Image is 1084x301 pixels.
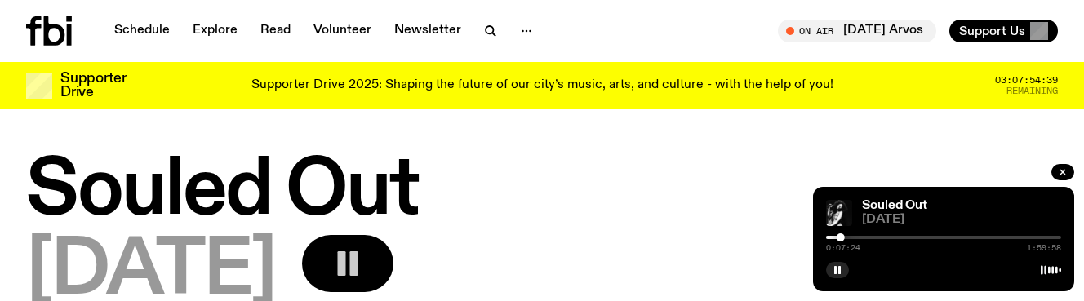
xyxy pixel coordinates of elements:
[1027,244,1061,252] span: 1:59:58
[826,244,860,252] span: 0:07:24
[104,20,180,42] a: Schedule
[384,20,471,42] a: Newsletter
[251,78,833,93] p: Supporter Drive 2025: Shaping the future of our city’s music, arts, and culture - with the help o...
[778,20,936,42] button: On Air[DATE] Arvos
[60,72,126,100] h3: Supporter Drive
[959,24,1025,38] span: Support Us
[183,20,247,42] a: Explore
[1006,86,1058,95] span: Remaining
[26,155,1058,228] h1: Souled Out
[995,76,1058,85] span: 03:07:54:39
[862,214,1061,226] span: [DATE]
[251,20,300,42] a: Read
[862,199,927,212] a: Souled Out
[949,20,1058,42] button: Support Us
[304,20,381,42] a: Volunteer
